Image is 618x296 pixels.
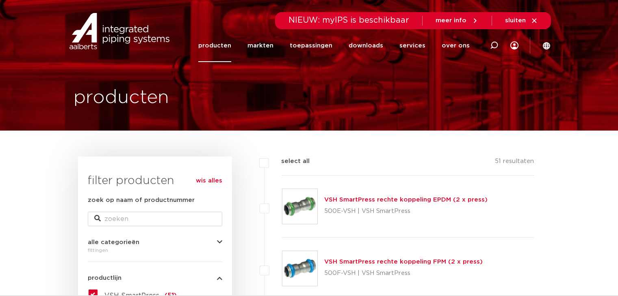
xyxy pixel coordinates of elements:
[88,245,222,255] div: fittingen
[88,275,121,281] span: productlijn
[88,275,222,281] button: productlijn
[88,239,222,245] button: alle categorieën
[198,29,231,62] a: producten
[88,239,139,245] span: alle categorieën
[288,16,409,24] span: NIEUW: myIPS is beschikbaar
[436,17,466,24] span: meer info
[88,195,195,205] label: zoek op naam of productnummer
[510,29,518,62] div: my IPS
[436,17,479,24] a: meer info
[399,29,425,62] a: services
[282,189,317,224] img: Thumbnail for VSH SmartPress rechte koppeling EPDM (2 x press)
[442,29,470,62] a: over ons
[324,259,483,265] a: VSH SmartPress rechte koppeling FPM (2 x press)
[324,205,488,218] p: 500E-VSH | VSH SmartPress
[349,29,383,62] a: downloads
[495,157,534,169] p: 51 resultaten
[505,17,538,24] a: sluiten
[324,267,483,280] p: 500F-VSH | VSH SmartPress
[247,29,273,62] a: markten
[88,173,222,189] h3: filter producten
[269,157,310,166] label: select all
[324,197,488,203] a: VSH SmartPress rechte koppeling EPDM (2 x press)
[505,17,526,24] span: sluiten
[198,29,470,62] nav: Menu
[282,251,317,286] img: Thumbnail for VSH SmartPress rechte koppeling FPM (2 x press)
[74,85,169,111] h1: producten
[196,176,222,186] a: wis alles
[88,212,222,226] input: zoeken
[290,29,332,62] a: toepassingen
